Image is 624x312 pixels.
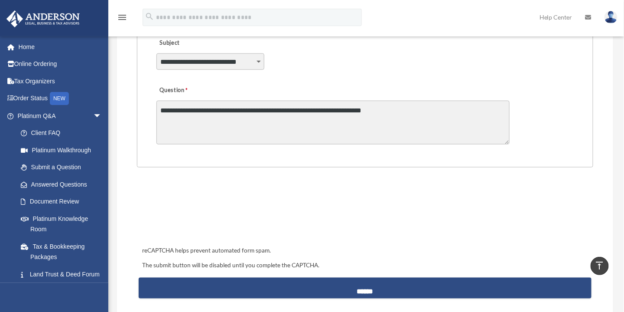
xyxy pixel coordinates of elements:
a: Order StatusNEW [6,90,115,108]
a: Home [6,38,115,56]
div: The submit button will be disabled until you complete the CAPTCHA. [139,260,591,271]
img: User Pic [604,11,617,23]
a: Submit a Question [12,159,110,176]
a: Answered Questions [12,176,115,193]
a: Platinum Knowledge Room [12,210,115,238]
i: vertical_align_top [595,260,605,271]
a: Online Ordering [6,56,115,73]
a: Tax & Bookkeeping Packages [12,238,115,266]
a: menu [117,15,127,23]
span: arrow_drop_down [93,107,110,125]
a: Portal Feedback [12,283,115,300]
a: Document Review [12,193,115,210]
a: Client FAQ [12,125,115,142]
i: menu [117,12,127,23]
a: Platinum Q&Aarrow_drop_down [6,107,115,125]
iframe: reCAPTCHA [140,194,271,228]
a: Land Trust & Deed Forum [12,266,115,283]
label: Question [156,85,224,97]
a: vertical_align_top [591,257,609,275]
div: reCAPTCHA helps prevent automated form spam. [139,246,591,256]
a: Platinum Walkthrough [12,141,115,159]
div: NEW [50,92,69,105]
label: Subject [156,37,239,49]
img: Anderson Advisors Platinum Portal [4,10,82,27]
i: search [145,12,154,21]
a: Tax Organizers [6,72,115,90]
